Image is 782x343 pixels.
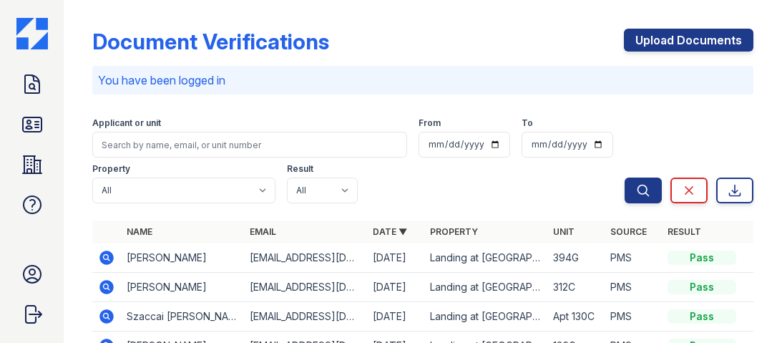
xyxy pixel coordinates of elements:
[244,302,367,332] td: [EMAIL_ADDRESS][DOMAIN_NAME]
[522,117,533,129] label: To
[605,302,662,332] td: PMS
[121,273,244,302] td: [PERSON_NAME]
[547,302,605,332] td: Apt 130C
[605,243,662,273] td: PMS
[424,273,547,302] td: Landing at [GEOGRAPHIC_DATA]
[668,226,701,237] a: Result
[16,18,48,49] img: CE_Icon_Blue-c292c112584629df590d857e76928e9f676e5b41ef8f769ba2f05ee15b207248.png
[668,309,736,324] div: Pass
[244,243,367,273] td: [EMAIL_ADDRESS][DOMAIN_NAME]
[424,302,547,332] td: Landing at [GEOGRAPHIC_DATA]
[668,251,736,265] div: Pass
[547,273,605,302] td: 312C
[610,226,647,237] a: Source
[668,280,736,294] div: Pass
[419,117,441,129] label: From
[553,226,575,237] a: Unit
[367,302,424,332] td: [DATE]
[92,163,130,175] label: Property
[98,72,748,89] p: You have been logged in
[367,273,424,302] td: [DATE]
[250,226,276,237] a: Email
[367,243,424,273] td: [DATE]
[547,243,605,273] td: 394G
[605,273,662,302] td: PMS
[127,226,152,237] a: Name
[121,302,244,332] td: Szaccai [PERSON_NAME]
[373,226,407,237] a: Date ▼
[121,243,244,273] td: [PERSON_NAME]
[624,29,753,52] a: Upload Documents
[92,132,407,158] input: Search by name, email, or unit number
[287,163,313,175] label: Result
[92,29,329,54] div: Document Verifications
[430,226,478,237] a: Property
[424,243,547,273] td: Landing at [GEOGRAPHIC_DATA]
[92,117,161,129] label: Applicant or unit
[244,273,367,302] td: [EMAIL_ADDRESS][DOMAIN_NAME]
